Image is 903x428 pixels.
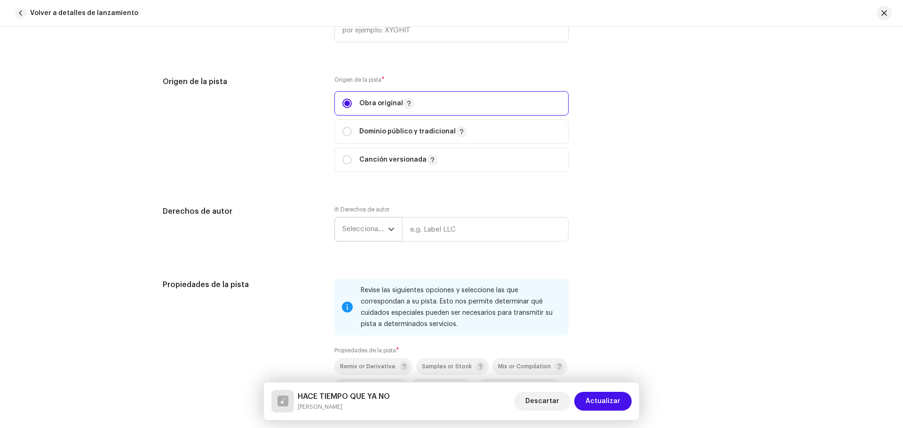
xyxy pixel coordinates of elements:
[334,76,569,84] label: Origen de la pista
[163,206,319,217] h5: Derechos de autor
[334,347,399,354] label: Propiedades de la pista
[342,218,388,241] span: Seleccionar año
[334,206,389,213] label: Ⓟ Derechos de autor
[334,379,407,396] p-togglebutton: Alternate Version
[586,392,620,411] span: Actualizar
[359,126,467,137] p: Dominio público y tradicional
[477,379,559,396] p-togglebutton: Non-Musical Content
[422,364,472,370] span: Samples or Stock
[492,358,568,375] p-togglebutton: Mix or Compilation
[298,402,390,412] small: HACE TIEMPO QUE YA NO
[334,91,569,116] p-togglebutton: Obra original
[340,364,396,370] span: Remix or Derivative
[163,279,319,290] h5: Propiedades de la pista
[402,217,569,241] input: e.g. Label LLC
[334,18,569,42] input: por ejemplo: XYGHIT
[163,76,319,87] h5: Origen de la pista
[514,392,570,411] button: Descartar
[298,391,390,402] h5: HACE TIEMPO QUE YA NO
[334,119,569,144] p-togglebutton: Dominio público y tradicional
[525,392,559,411] span: Descartar
[359,154,438,165] p: Canción versionada
[334,148,569,172] p-togglebutton: Canción versionada
[361,285,561,330] div: Revise las siguientes opciones y seleccione las que correspondan a su pista. Esto nos permite det...
[498,364,551,370] span: Mix or Compilation
[334,358,412,375] p-togglebutton: Remix or Derivative
[411,379,473,396] p-togglebutton: Special Genre
[574,392,632,411] button: Actualizar
[388,218,395,241] div: dropdown trigger
[416,358,489,375] p-togglebutton: Samples or Stock
[359,98,414,109] p: Obra original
